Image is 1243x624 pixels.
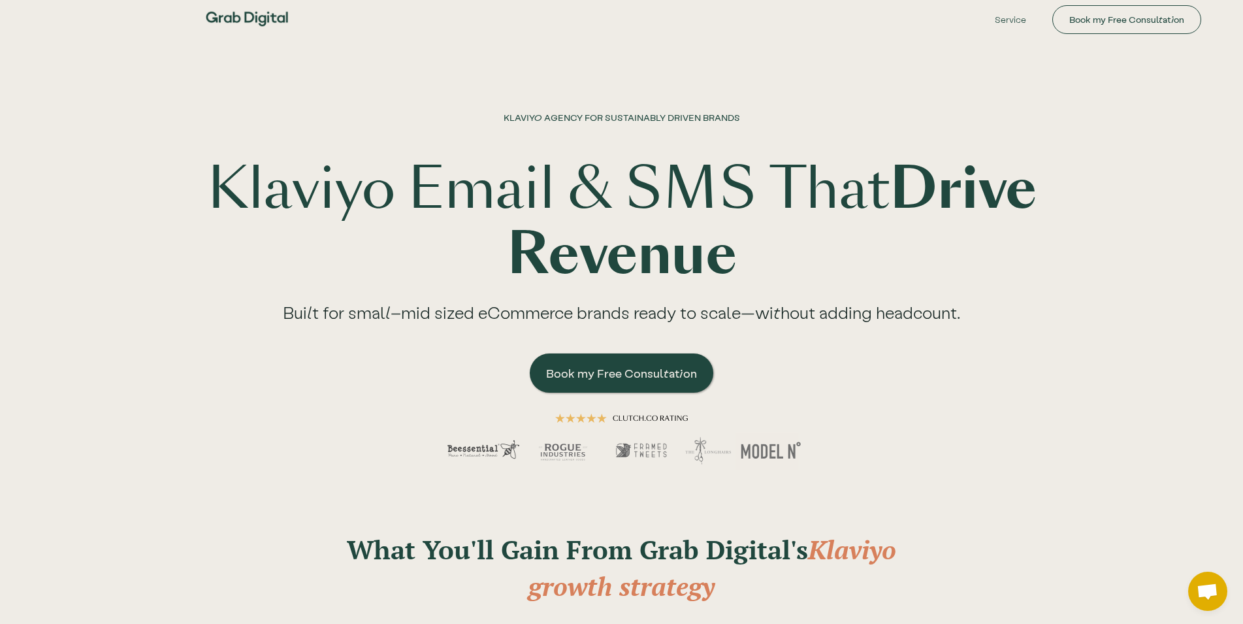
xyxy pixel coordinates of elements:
h1: KLAVIYO AGENCY FOR SUSTAINABLY DRIVEN BRANDS [504,111,740,150]
div: Open chat [1188,572,1227,611]
div: Built for small–mid sized eCommerce brands ready to scale—without adding headcount. [257,287,986,347]
a: Book my Free Consultation [1052,5,1201,34]
h1: Klaviyo Email & SMS That [204,157,1040,287]
strong: What You'll Gain From Grab Digital's [347,532,808,567]
a: Book my Free Consultation [530,353,713,393]
img: hero image demonstrating a 5 star rating across multiple clients [426,393,818,491]
strong: Drive Revenue [507,151,1037,293]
